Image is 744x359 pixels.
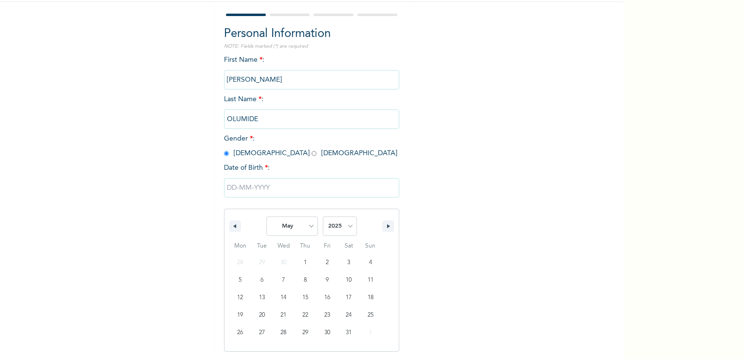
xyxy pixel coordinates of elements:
[316,306,338,324] button: 23
[280,289,286,306] span: 14
[359,289,381,306] button: 18
[326,271,329,289] span: 9
[295,271,316,289] button: 8
[224,163,270,173] span: Date of Birth :
[369,254,372,271] span: 4
[295,306,316,324] button: 22
[251,324,273,341] button: 27
[302,306,308,324] span: 22
[224,43,399,50] p: NOTE: Fields marked (*) are required
[224,109,399,129] input: Enter your last name
[259,324,265,341] span: 27
[295,324,316,341] button: 29
[368,306,373,324] span: 25
[229,306,251,324] button: 19
[237,306,243,324] span: 19
[347,254,350,271] span: 3
[273,271,295,289] button: 7
[324,289,330,306] span: 16
[316,271,338,289] button: 9
[251,271,273,289] button: 6
[224,135,397,157] span: Gender : [DEMOGRAPHIC_DATA] [DEMOGRAPHIC_DATA]
[273,324,295,341] button: 28
[338,289,360,306] button: 17
[338,324,360,341] button: 31
[224,96,399,123] span: Last Name :
[295,254,316,271] button: 1
[273,238,295,254] span: Wed
[324,306,330,324] span: 23
[224,70,399,90] input: Enter your first name
[224,56,399,83] span: First Name :
[229,271,251,289] button: 5
[346,289,352,306] span: 17
[273,289,295,306] button: 14
[338,254,360,271] button: 3
[359,238,381,254] span: Sun
[259,306,265,324] span: 20
[359,271,381,289] button: 11
[346,324,352,341] span: 31
[338,238,360,254] span: Sat
[251,289,273,306] button: 13
[237,289,243,306] span: 12
[282,271,285,289] span: 7
[338,271,360,289] button: 10
[302,324,308,341] span: 29
[280,306,286,324] span: 21
[280,324,286,341] span: 28
[304,254,307,271] span: 1
[295,289,316,306] button: 15
[237,324,243,341] span: 26
[346,271,352,289] span: 10
[324,324,330,341] span: 30
[368,271,373,289] span: 11
[316,254,338,271] button: 2
[251,238,273,254] span: Tue
[224,25,399,43] h2: Personal Information
[359,306,381,324] button: 25
[259,289,265,306] span: 13
[260,271,263,289] span: 6
[229,289,251,306] button: 12
[229,324,251,341] button: 26
[224,178,399,197] input: DD-MM-YYYY
[338,306,360,324] button: 24
[326,254,329,271] span: 2
[316,324,338,341] button: 30
[251,306,273,324] button: 20
[359,254,381,271] button: 4
[316,238,338,254] span: Fri
[302,289,308,306] span: 15
[295,238,316,254] span: Thu
[316,289,338,306] button: 16
[229,238,251,254] span: Mon
[346,306,352,324] span: 24
[368,289,373,306] span: 18
[304,271,307,289] span: 8
[273,306,295,324] button: 21
[239,271,242,289] span: 5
